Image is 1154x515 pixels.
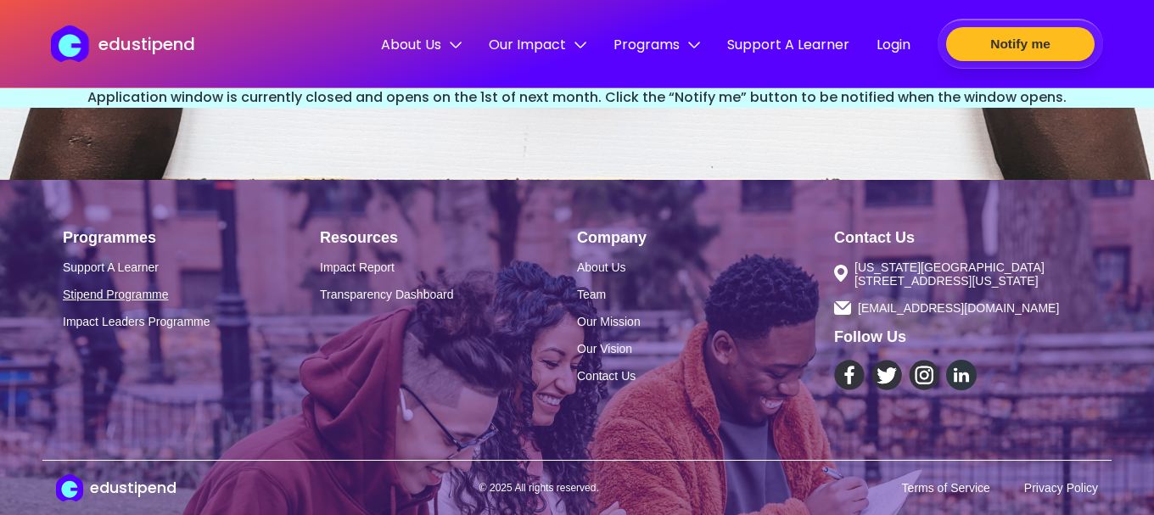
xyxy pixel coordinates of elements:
h1: edustipend [90,477,176,499]
a: Terms of Service [902,481,990,495]
a: Our Mission [577,315,834,328]
img: down [450,39,462,51]
a: [US_STATE][GEOGRAPHIC_DATA][STREET_ADDRESS][US_STATE] [834,260,1091,288]
a: edustipendedustipend [56,474,176,501]
p: edustipend [98,31,195,57]
img: down [574,39,586,51]
span: Login [877,34,910,55]
a: Impact Leaders Programme [63,315,320,328]
img: down [688,39,700,51]
a: Transparency Dashboard [320,288,577,301]
a: [EMAIL_ADDRESS][DOMAIN_NAME] [834,301,1091,315]
span: About Us [381,34,462,55]
h1: Programmes [63,229,320,247]
h1: Company [577,229,834,247]
a: Our Vision [577,342,834,355]
a: Contact Us [577,369,834,383]
span: [EMAIL_ADDRESS][DOMAIN_NAME] [858,301,1059,315]
a: Stipend Programme [63,288,320,301]
button: Notify me [946,27,1095,61]
span: Our Impact [489,34,586,55]
img: edustipend [56,474,83,501]
a: Support A Learner [63,260,320,274]
a: Team [577,288,834,301]
img: edustipend logo [51,25,97,62]
h1: Follow Us [834,328,1091,346]
span: Support A Learner [727,34,849,55]
a: Privacy Policy [1024,481,1098,495]
img: Wisconsin Ave, Suite 700 Chevy Chase, Maryland 20815 [834,265,848,283]
span: [US_STATE][GEOGRAPHIC_DATA][STREET_ADDRESS][US_STATE] [854,260,1091,288]
p: © 2025 All rights reserved. [479,482,599,494]
span: Programs [613,34,700,55]
a: About Us [577,260,834,274]
a: Support A Learner [727,34,849,58]
a: edustipend logoedustipend [51,25,194,62]
img: contact@edustipend.com [834,301,851,315]
h1: Resources [320,229,577,247]
a: Impact Report [320,260,577,274]
a: Login [877,34,910,58]
h1: Contact Us [834,229,1091,247]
